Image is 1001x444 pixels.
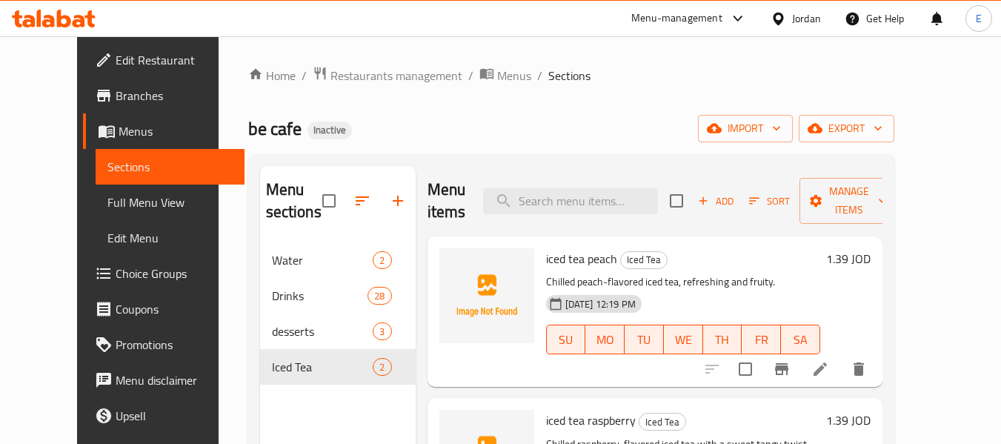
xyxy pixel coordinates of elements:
span: Iced Tea [639,414,685,431]
span: desserts [272,322,373,340]
span: Sections [107,158,233,176]
div: Menu-management [631,10,722,27]
span: Sections [548,67,591,85]
a: Choice Groups [83,256,245,291]
button: import [698,115,793,142]
span: Edit Menu [107,229,233,247]
div: Jordan [792,10,821,27]
div: items [373,358,391,376]
span: be cafe [248,112,302,145]
span: 28 [368,289,390,303]
button: TH [703,325,742,354]
a: Full Menu View [96,185,245,220]
nav: breadcrumb [248,66,894,85]
span: Add [696,193,736,210]
span: Menu disclaimer [116,371,233,389]
button: Add [692,190,739,213]
span: SU [553,329,580,351]
span: Drinks [272,287,368,305]
div: desserts3 [260,314,416,349]
a: Branches [83,78,245,113]
span: Choice Groups [116,265,233,282]
span: E [976,10,982,27]
span: Menus [497,67,531,85]
div: Water2 [260,242,416,278]
input: search [483,188,658,214]
button: Add section [380,183,416,219]
span: TH [709,329,736,351]
button: delete [841,351,877,387]
span: Branches [116,87,233,105]
a: Menu disclaimer [83,362,245,398]
span: MO [591,329,619,351]
span: iced tea raspberry [546,409,636,431]
div: Iced Tea2 [260,349,416,385]
span: import [710,119,781,138]
a: Menus [83,113,245,149]
span: Manage items [811,182,887,219]
li: / [468,67,473,85]
h2: Menu items [428,179,466,223]
span: Select section [661,185,692,216]
span: Add item [692,190,739,213]
span: Full Menu View [107,193,233,211]
div: Drinks28 [260,278,416,314]
span: Restaurants management [330,67,462,85]
span: 2 [373,254,390,268]
h2: Menu sections [266,179,322,223]
a: Edit menu item [811,360,829,378]
span: Coupons [116,300,233,318]
span: 2 [373,360,390,374]
a: Upsell [83,398,245,434]
a: Edit Restaurant [83,42,245,78]
li: / [537,67,542,85]
a: Sections [96,149,245,185]
span: export [811,119,882,138]
button: export [799,115,894,142]
img: iced tea peach [439,248,534,343]
a: Edit Menu [96,220,245,256]
span: Sort items [739,190,799,213]
button: WE [664,325,703,354]
div: Iced Tea [639,413,686,431]
span: Menus [119,122,233,140]
a: Coupons [83,291,245,327]
span: [DATE] 12:19 PM [559,297,642,311]
button: SU [546,325,586,354]
nav: Menu sections [260,236,416,391]
div: Inactive [307,122,352,139]
span: SA [787,329,814,351]
div: items [373,251,391,269]
button: SA [781,325,820,354]
button: Sort [745,190,794,213]
span: WE [670,329,697,351]
span: Sort [749,193,790,210]
span: Water [272,251,373,269]
span: Edit Restaurant [116,51,233,69]
a: Menus [479,66,531,85]
a: Home [248,67,296,85]
a: Promotions [83,327,245,362]
span: Select to update [730,354,761,385]
span: Iced Tea [272,358,373,376]
span: Iced Tea [621,251,667,268]
div: Iced Tea [620,251,668,269]
button: Branch-specific-item [764,351,799,387]
span: Select all sections [313,185,345,216]
div: items [368,287,391,305]
button: FR [742,325,781,354]
span: Inactive [307,124,352,136]
p: Chilled peach-flavored iced tea, refreshing and fruity. [546,273,820,291]
button: Manage items [799,178,899,224]
span: Promotions [116,336,233,354]
span: TU [631,329,658,351]
span: Sort sections [345,183,380,219]
span: Upsell [116,407,233,425]
li: / [302,67,307,85]
span: 3 [373,325,390,339]
h6: 1.39 JOD [826,248,871,269]
h6: 1.39 JOD [826,410,871,431]
a: Restaurants management [313,66,462,85]
div: items [373,322,391,340]
span: FR [748,329,775,351]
